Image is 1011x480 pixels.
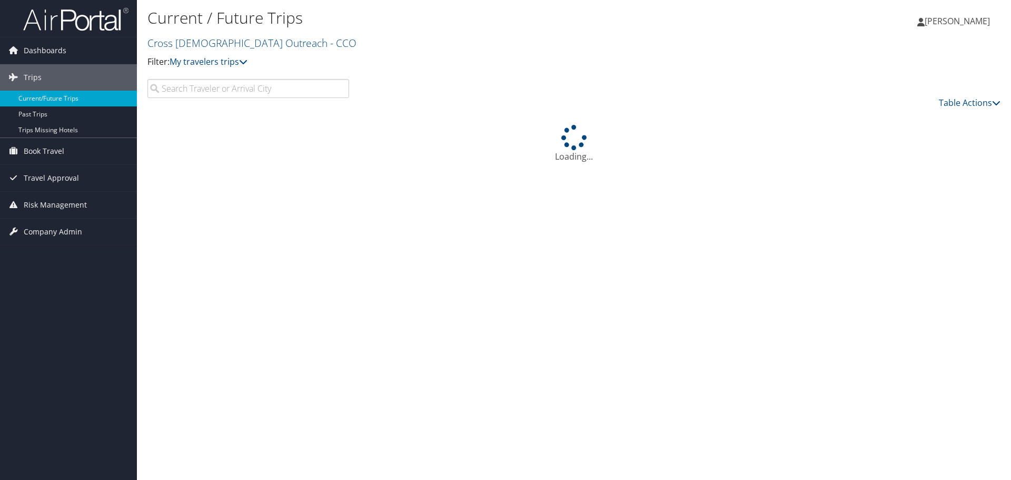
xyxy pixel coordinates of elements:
[925,15,990,27] span: [PERSON_NAME]
[939,97,1000,109] a: Table Actions
[24,219,82,245] span: Company Admin
[147,7,716,29] h1: Current / Future Trips
[24,37,66,64] span: Dashboards
[147,125,1000,163] div: Loading...
[24,192,87,218] span: Risk Management
[24,64,42,91] span: Trips
[147,36,359,50] a: Cross [DEMOGRAPHIC_DATA] Outreach - CCO
[170,56,247,67] a: My travelers trips
[147,55,716,69] p: Filter:
[23,7,128,32] img: airportal-logo.png
[917,5,1000,37] a: [PERSON_NAME]
[147,79,349,98] input: Search Traveler or Arrival City
[24,165,79,191] span: Travel Approval
[24,138,64,164] span: Book Travel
